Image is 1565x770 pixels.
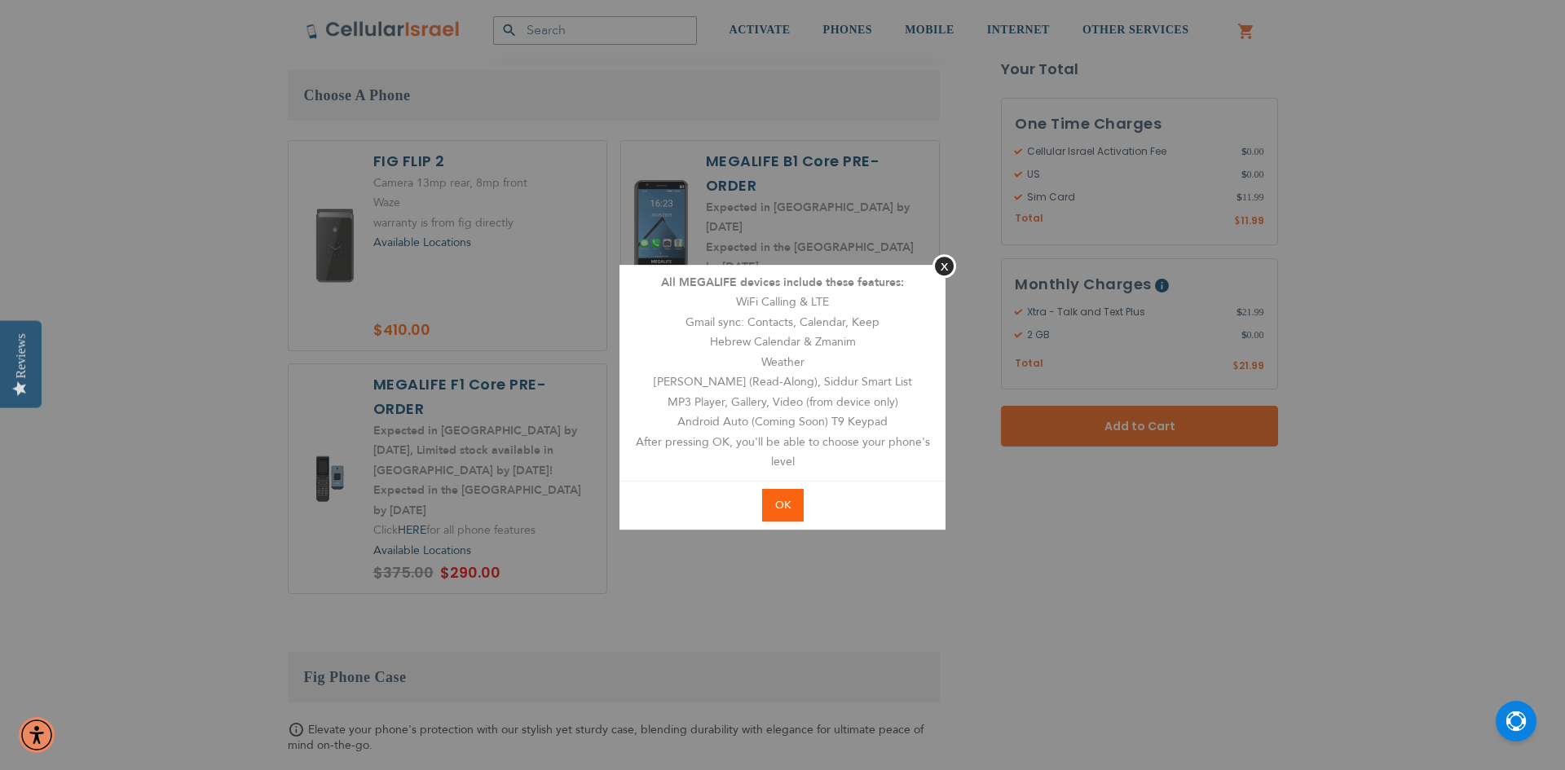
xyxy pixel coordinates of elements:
button: OK [762,489,804,522]
div: Accessibility Menu [19,717,55,753]
strong: All MEGALIFE devices include these features: [661,275,904,290]
span: OK [775,498,791,513]
div: WiFi Calling & LTE Gmail sync: Contacts, Calendar, Keep Hebrew Calendar & Zmanim Weather [PERSON_... [619,265,946,481]
div: Reviews [14,333,29,378]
